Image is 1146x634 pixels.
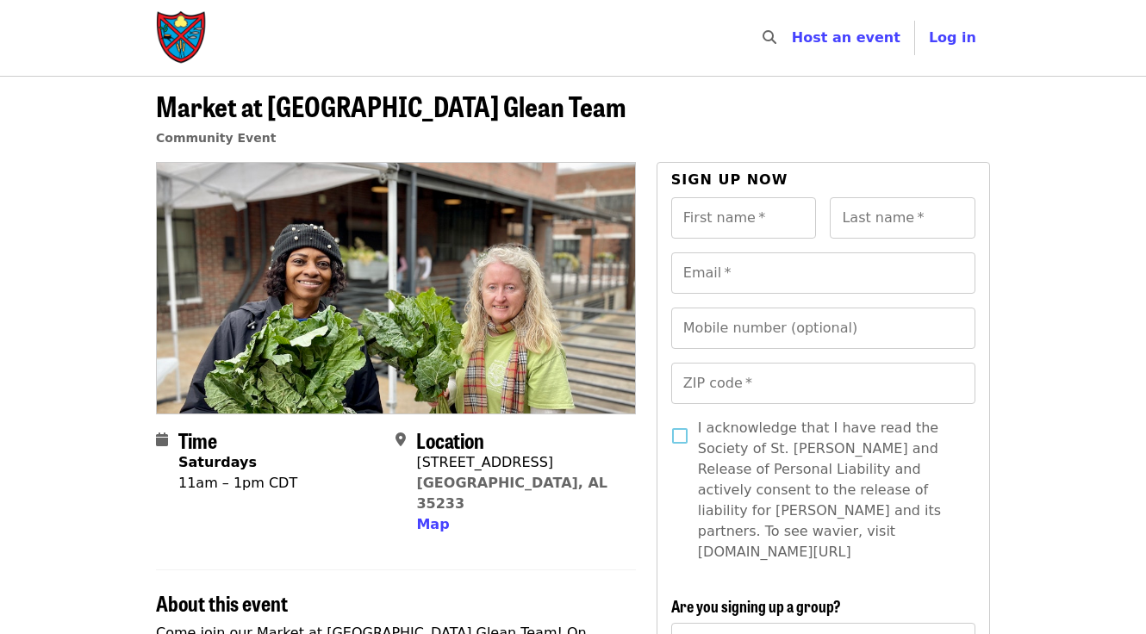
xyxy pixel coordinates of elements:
span: Are you signing up a group? [671,594,841,617]
input: Search [787,17,800,59]
i: search icon [763,29,776,46]
span: Map [416,516,449,532]
div: 11am – 1pm CDT [178,473,297,494]
a: Community Event [156,131,276,145]
input: First name [671,197,817,239]
a: [GEOGRAPHIC_DATA], AL 35233 [416,475,607,512]
strong: Saturdays [178,454,257,470]
span: Time [178,425,217,455]
a: Host an event [792,29,900,46]
img: Market at Pepper Place Glean Team organized by Society of St. Andrew [157,163,635,413]
input: ZIP code [671,363,975,404]
button: Map [416,514,449,535]
input: Last name [830,197,975,239]
button: Log in [915,21,990,55]
span: Sign up now [671,171,788,188]
input: Email [671,252,975,294]
span: I acknowledge that I have read the Society of St. [PERSON_NAME] and Release of Personal Liability... [698,418,962,563]
input: Mobile number (optional) [671,308,975,349]
i: map-marker-alt icon [395,432,406,448]
span: Market at [GEOGRAPHIC_DATA] Glean Team [156,85,626,126]
span: About this event [156,587,288,618]
span: Log in [929,29,976,46]
i: calendar icon [156,432,168,448]
span: Location [416,425,484,455]
img: Society of St. Andrew - Home [156,10,208,65]
div: [STREET_ADDRESS] [416,452,621,473]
